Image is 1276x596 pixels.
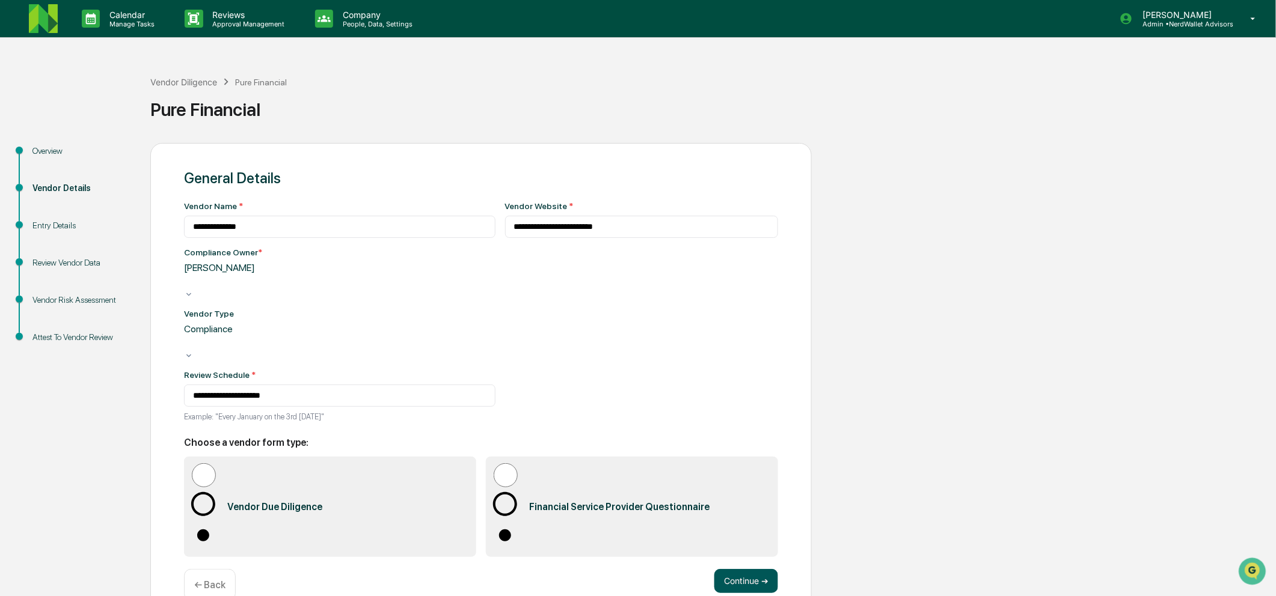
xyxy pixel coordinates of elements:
[32,257,131,269] div: Review Vendor Data
[333,10,419,20] p: Company
[184,370,495,380] div: Review Schedule
[100,164,104,174] span: •
[714,569,778,593] button: Continue ➔
[186,132,219,146] button: See all
[184,248,262,257] div: Compliance Owner
[25,93,47,114] img: 8933085812038_c878075ebb4cc5468115_72.jpg
[184,262,495,273] div: [PERSON_NAME]
[87,215,97,225] div: 🗄️
[100,10,161,20] p: Calendar
[32,331,131,344] div: Attest To Vendor Review
[12,215,22,225] div: 🖐️
[99,214,149,226] span: Attestations
[7,232,81,254] a: 🔎Data Lookup
[150,99,1270,120] div: Pure Financial
[85,266,146,275] a: Powered byPylon
[29,4,58,33] img: logo
[32,294,131,306] div: Vendor Risk Assessment
[120,266,146,275] span: Pylon
[235,78,287,87] div: Pure Financial
[100,20,161,28] p: Manage Tasks
[194,579,225,591] p: ← Back
[32,219,131,232] div: Entry Details
[12,134,81,144] div: Past conversations
[150,77,217,87] div: Vendor Diligence
[184,412,495,421] p: Example: "Every January on the 3rd [DATE]"
[1133,10,1233,20] p: [PERSON_NAME]
[192,463,216,487] input: Vendor Due Diligence
[24,237,76,249] span: Data Lookup
[12,153,31,172] img: Jack Rasmussen
[1133,20,1233,28] p: Admin • NerdWallet Advisors
[333,20,419,28] p: People, Data, Settings
[184,309,234,318] div: Vendor Type
[37,164,97,174] span: [PERSON_NAME]
[32,145,131,157] div: Overview
[106,164,131,174] span: [DATE]
[12,93,34,114] img: 1746055101610-c473b297-6a78-478c-a979-82029cc54cd1
[54,93,197,105] div: Start new chat
[505,201,779,211] div: Vendor Website
[218,491,332,522] div: Vendor Due Diligence
[1238,556,1270,589] iframe: Open customer support
[54,105,165,114] div: We're available if you need us!
[24,214,78,226] span: Preclearance
[520,491,719,522] div: Financial Service Provider Questionnaire
[12,238,22,248] div: 🔎
[494,463,518,487] input: Financial Service Provider Questionnaire
[32,182,131,195] div: Vendor Details
[12,26,219,45] p: How can we help?
[184,169,778,187] div: General Details
[24,165,34,174] img: 1746055101610-c473b297-6a78-478c-a979-82029cc54cd1
[184,323,495,335] div: Compliance
[184,201,495,211] div: Vendor Name
[82,209,154,231] a: 🗄️Attestations
[204,96,219,111] button: Start new chat
[203,10,291,20] p: Reviews
[184,437,778,448] h2: Choose a vendor form type:
[203,20,291,28] p: Approval Management
[7,209,82,231] a: 🖐️Preclearance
